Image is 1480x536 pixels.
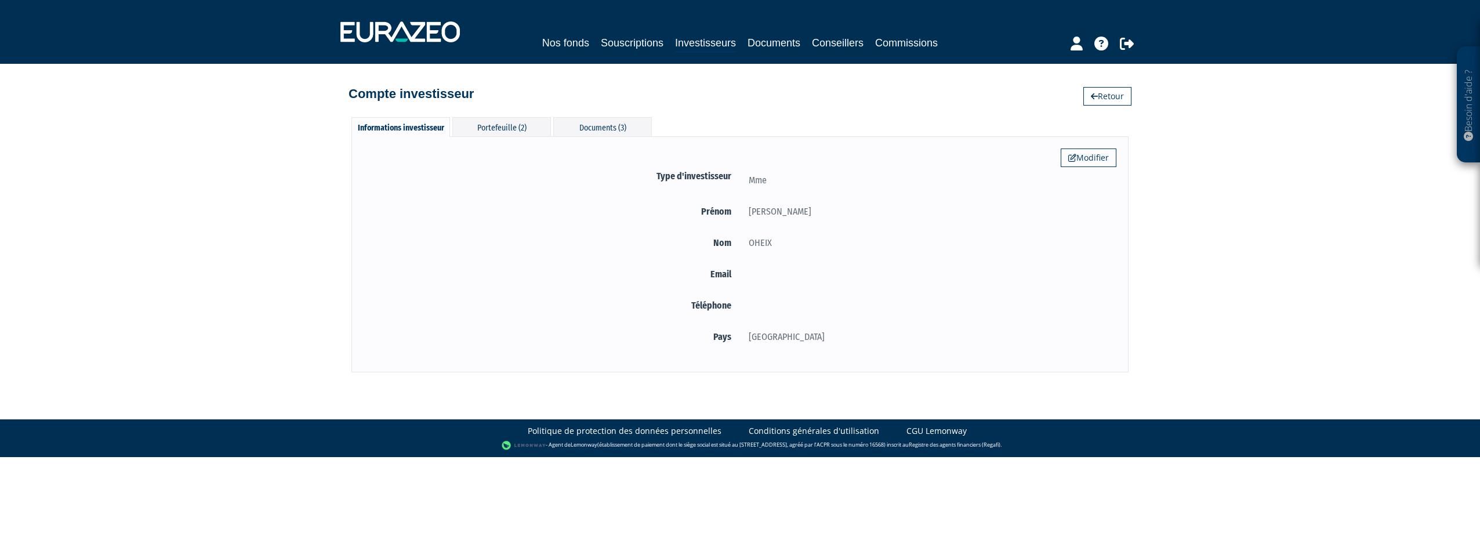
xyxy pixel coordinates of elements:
div: Portefeuille (2) [452,117,551,136]
div: Documents (3) [553,117,652,136]
label: Type d'investisseur [364,169,740,183]
a: Lemonway [571,441,597,449]
a: Commissions [875,35,938,51]
div: [GEOGRAPHIC_DATA] [740,329,1116,344]
div: OHEIX [740,236,1116,250]
div: Mme [740,173,1116,187]
a: Registre des agents financiers (Regafi) [909,441,1000,449]
a: Conseillers [812,35,864,51]
a: Politique de protection des données personnelles [528,425,721,437]
label: Prénom [364,204,740,219]
div: [PERSON_NAME] [740,204,1116,219]
h4: Compte investisseur [349,87,474,101]
a: Investisseurs [675,35,736,53]
label: Pays [364,329,740,344]
img: 1732889491-logotype_eurazeo_blanc_rvb.png [340,21,460,42]
div: - Agent de (établissement de paiement dont le siège social est situé au [STREET_ADDRESS], agréé p... [12,440,1468,451]
a: Nos fonds [542,35,589,51]
a: Conditions générales d'utilisation [749,425,879,437]
p: Besoin d'aide ? [1462,53,1475,157]
a: Souscriptions [601,35,663,51]
label: Téléphone [364,298,740,313]
a: Documents [748,35,800,51]
div: Informations investisseur [351,117,450,137]
img: logo-lemonway.png [502,440,546,451]
a: CGU Lemonway [906,425,967,437]
a: Retour [1083,87,1131,106]
label: Nom [364,236,740,250]
label: Email [364,267,740,281]
a: Modifier [1061,149,1116,167]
